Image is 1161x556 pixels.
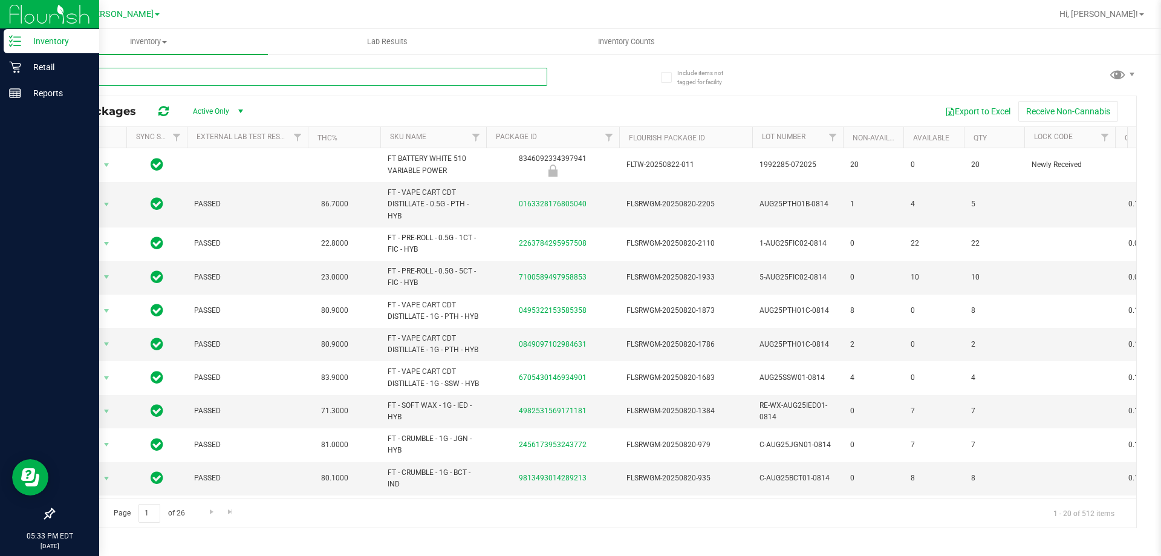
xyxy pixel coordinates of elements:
span: 7 [971,439,1017,451]
span: 1992285-072025 [759,159,836,171]
span: FLSRWGM-20250820-979 [626,439,745,451]
a: 0849097102984631 [519,340,587,348]
span: PASSED [194,372,301,384]
span: In Sync [151,269,163,286]
span: [PERSON_NAME] [87,9,154,19]
span: In Sync [151,156,163,173]
span: select [99,269,114,286]
p: Reports [21,86,94,100]
span: FLSRWGM-20250820-1873 [626,305,745,316]
span: 20 [971,159,1017,171]
div: 8346092334397941 [484,153,621,177]
span: 7 [971,405,1017,417]
span: 8 [850,305,896,316]
span: 0 [850,473,896,484]
span: select [99,157,114,174]
inline-svg: Inventory [9,35,21,47]
span: PASSED [194,473,301,484]
span: FLSRWGM-20250820-935 [626,473,745,484]
span: In Sync [151,235,163,252]
span: FLTW-20250822-011 [626,159,745,171]
span: 0.1830 [1122,436,1157,454]
span: FLSRWGM-20250820-1933 [626,272,745,283]
span: 81.0000 [315,436,354,454]
span: 0 [911,339,957,350]
a: Filter [167,127,187,148]
span: select [99,336,114,353]
span: 80.9000 [315,336,354,353]
span: FLSRWGM-20250820-1384 [626,405,745,417]
input: Search Package ID, Item Name, SKU, Lot or Part Number... [53,68,547,86]
inline-svg: Retail [9,61,21,73]
span: PASSED [194,272,301,283]
a: Filter [466,127,486,148]
span: 0.1720 [1122,336,1157,353]
span: 0.1720 [1122,302,1157,319]
span: select [99,470,114,487]
span: select [99,196,114,213]
span: 71.3000 [315,402,354,420]
span: FT - SOFT WAX - 1G - IED - HYB [388,400,479,423]
a: Qty [974,134,987,142]
a: Filter [599,127,619,148]
span: PASSED [194,339,301,350]
span: Hi, [PERSON_NAME]! [1059,9,1138,19]
span: 22.8000 [315,235,354,252]
span: FT - PRE-ROLL - 0.5G - 5CT - FIC - HYB [388,266,479,289]
span: 23.0000 [315,269,354,286]
span: 2 [971,339,1017,350]
span: PASSED [194,405,301,417]
span: In Sync [151,302,163,319]
div: Newly Received [484,165,621,177]
a: Lab Results [268,29,507,54]
span: 0 [850,238,896,249]
span: AUG25SSW01-0814 [759,372,836,384]
span: 0.1880 [1122,369,1157,387]
span: 5 [971,198,1017,210]
span: 1 [850,198,896,210]
span: In Sync [151,469,163,486]
span: select [99,436,114,453]
span: All Packages [63,105,148,118]
span: Lab Results [351,36,424,47]
a: 0495322153585358 [519,306,587,315]
span: C-AUG25JGN01-0814 [759,439,836,451]
p: Inventory [21,34,94,48]
span: 0.1870 [1122,195,1157,213]
span: 0 [850,405,896,417]
span: FT - VAPE CART CDT DISTILLATE - 0.5G - PTH - HYB [388,187,479,222]
a: CBD% [1125,134,1144,142]
span: 0 [911,159,957,171]
span: 4 [971,372,1017,384]
span: PASSED [194,305,301,316]
span: FLSRWGM-20250820-2110 [626,238,745,249]
p: Retail [21,60,94,74]
a: Filter [288,127,308,148]
a: 7100589497958853 [519,273,587,281]
span: Newly Received [1032,159,1108,171]
span: 4 [911,198,957,210]
a: 2456173953243772 [519,440,587,449]
span: PASSED [194,439,301,451]
span: In Sync [151,195,163,212]
span: select [99,303,114,319]
span: Inventory [29,36,268,47]
p: [DATE] [5,541,94,551]
a: Flourish Package ID [629,134,705,142]
a: 2263784295957508 [519,239,587,247]
a: 4982531569171181 [519,407,587,415]
span: 7 [911,439,957,451]
span: FT - CRUMBLE - 1G - BCT - IND [388,467,479,490]
span: 0.1640 [1122,402,1157,420]
span: 1-AUG25FIC02-0814 [759,238,836,249]
button: Receive Non-Cannabis [1018,101,1118,122]
span: 0 [911,372,957,384]
span: 0 [850,439,896,451]
span: 20 [850,159,896,171]
span: 8 [971,305,1017,316]
span: In Sync [151,336,163,353]
span: 4 [850,372,896,384]
span: In Sync [151,369,163,386]
a: External Lab Test Result [197,132,291,141]
span: AUG25PTH01C-0814 [759,339,836,350]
